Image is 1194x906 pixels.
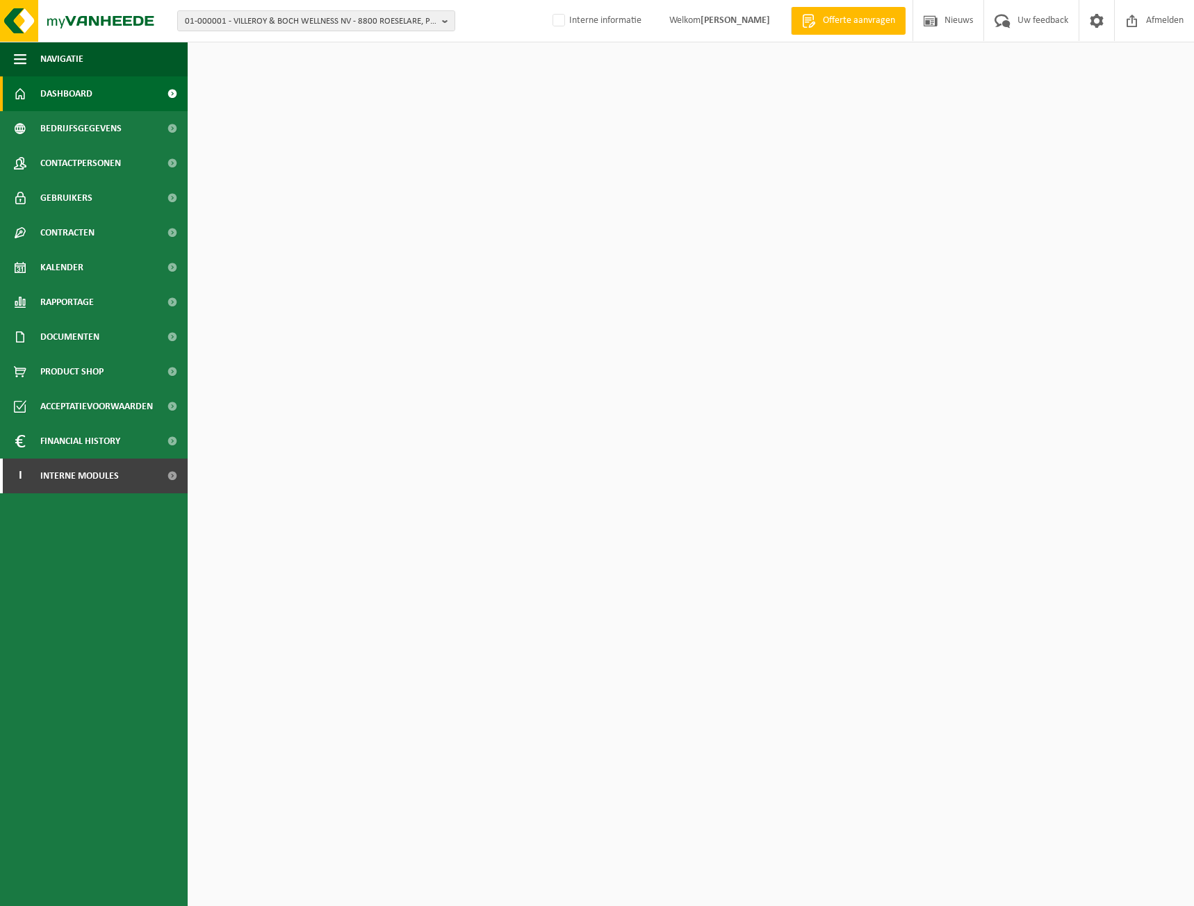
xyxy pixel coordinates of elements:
[40,215,95,250] span: Contracten
[14,459,26,493] span: I
[791,7,906,35] a: Offerte aanvragen
[819,14,899,28] span: Offerte aanvragen
[40,42,83,76] span: Navigatie
[701,15,770,26] strong: [PERSON_NAME]
[40,250,83,285] span: Kalender
[40,459,119,493] span: Interne modules
[40,389,153,424] span: Acceptatievoorwaarden
[40,76,92,111] span: Dashboard
[40,285,94,320] span: Rapportage
[40,181,92,215] span: Gebruikers
[177,10,455,31] button: 01-000001 - VILLEROY & BOCH WELLNESS NV - 8800 ROESELARE, POPULIERSTRAAT 1
[185,11,436,32] span: 01-000001 - VILLEROY & BOCH WELLNESS NV - 8800 ROESELARE, POPULIERSTRAAT 1
[40,424,120,459] span: Financial History
[40,354,104,389] span: Product Shop
[40,146,121,181] span: Contactpersonen
[40,320,99,354] span: Documenten
[40,111,122,146] span: Bedrijfsgegevens
[550,10,641,31] label: Interne informatie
